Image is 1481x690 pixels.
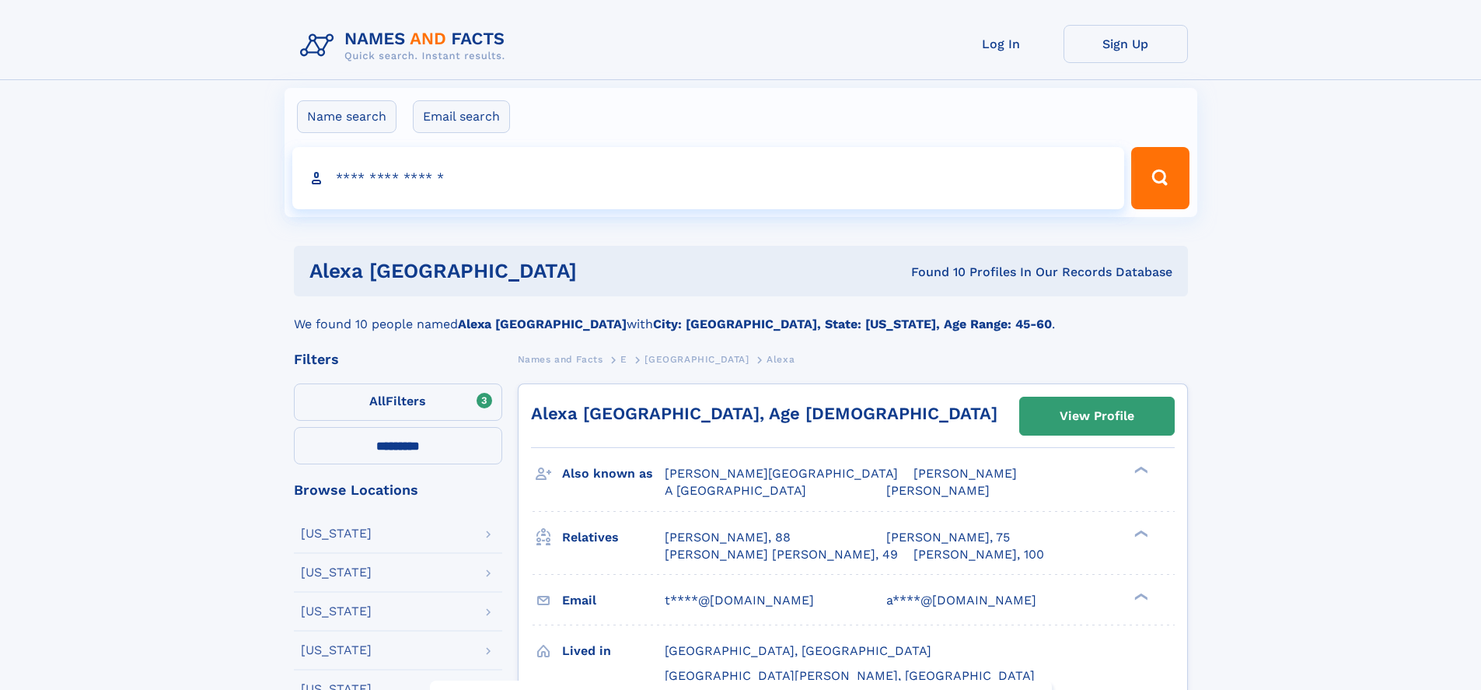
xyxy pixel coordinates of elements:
[562,524,665,551] h3: Relatives
[767,354,795,365] span: Alexa
[518,349,603,369] a: Names and Facts
[665,466,898,481] span: [PERSON_NAME][GEOGRAPHIC_DATA]
[1130,528,1149,538] div: ❯
[413,100,510,133] label: Email search
[301,527,372,540] div: [US_STATE]
[886,483,990,498] span: [PERSON_NAME]
[665,668,1035,683] span: [GEOGRAPHIC_DATA][PERSON_NAME], [GEOGRAPHIC_DATA]
[1130,465,1149,475] div: ❯
[644,349,749,369] a: [GEOGRAPHIC_DATA]
[665,643,931,658] span: [GEOGRAPHIC_DATA], [GEOGRAPHIC_DATA]
[913,546,1044,563] a: [PERSON_NAME], 100
[653,317,1052,331] b: City: [GEOGRAPHIC_DATA], State: [US_STATE], Age Range: 45-60
[294,296,1188,334] div: We found 10 people named with .
[744,264,1172,281] div: Found 10 Profiles In Our Records Database
[620,354,627,365] span: E
[913,466,1017,481] span: [PERSON_NAME]
[562,461,665,487] h3: Also known as
[309,261,744,281] h1: Alexa [GEOGRAPHIC_DATA]
[665,483,806,498] span: A [GEOGRAPHIC_DATA]
[301,644,372,657] div: [US_STATE]
[301,605,372,618] div: [US_STATE]
[562,638,665,664] h3: Lived in
[531,404,997,423] a: Alexa [GEOGRAPHIC_DATA], Age [DEMOGRAPHIC_DATA]
[292,147,1125,209] input: search input
[562,587,665,614] h3: Email
[1060,398,1134,434] div: View Profile
[301,566,372,579] div: [US_STATE]
[294,384,502,421] label: Filters
[620,349,627,369] a: E
[644,354,749,365] span: [GEOGRAPHIC_DATA]
[1064,25,1188,63] a: Sign Up
[665,529,791,546] a: [PERSON_NAME], 88
[886,529,1010,546] a: [PERSON_NAME], 75
[294,25,518,67] img: Logo Names and Facts
[294,483,502,497] div: Browse Locations
[1131,147,1189,209] button: Search Button
[297,100,396,133] label: Name search
[369,394,386,408] span: All
[665,546,898,563] a: [PERSON_NAME] [PERSON_NAME], 49
[1130,591,1149,601] div: ❯
[294,352,502,366] div: Filters
[1020,398,1174,435] a: View Profile
[939,25,1064,63] a: Log In
[458,317,627,331] b: Alexa [GEOGRAPHIC_DATA]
